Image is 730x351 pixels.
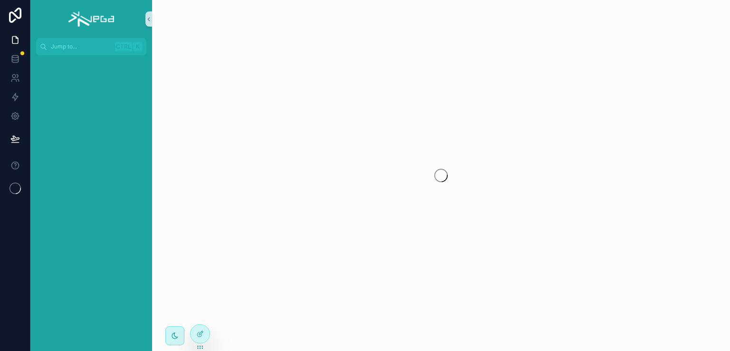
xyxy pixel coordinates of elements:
span: Jump to... [51,43,111,50]
div: scrollable content [30,55,152,72]
img: App logo [68,11,114,27]
span: Ctrl [115,42,132,51]
button: Jump to...CtrlK [36,38,146,55]
span: K [134,43,142,50]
